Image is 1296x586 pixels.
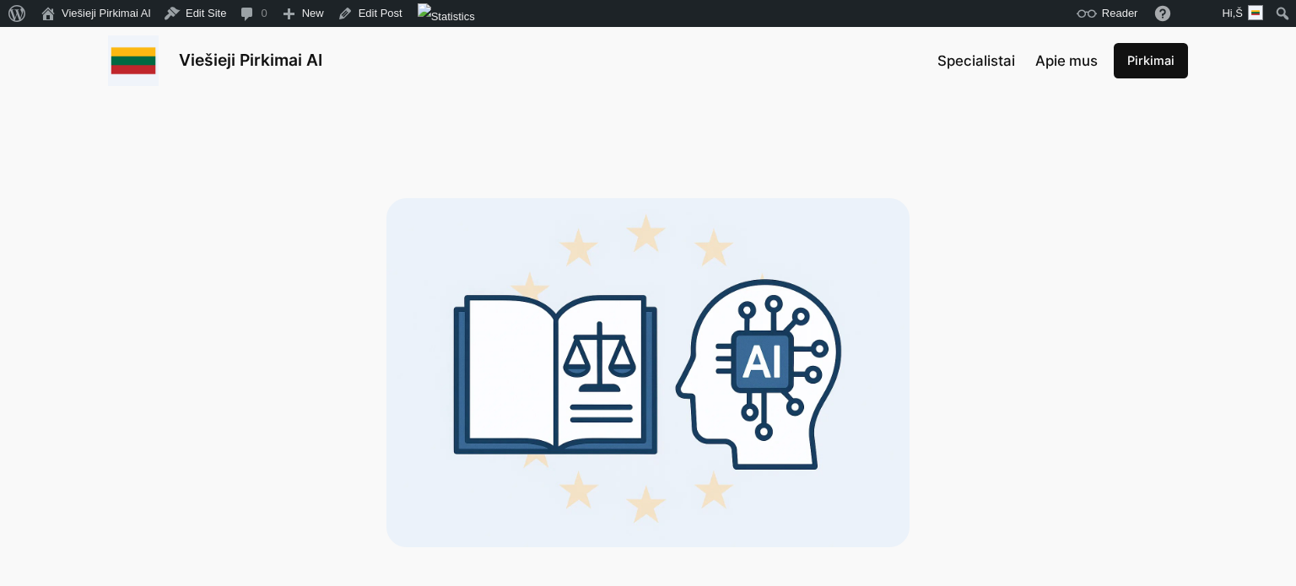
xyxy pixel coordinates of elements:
img: Viešieji pirkimai logo [108,35,159,86]
span: Apie mus [1035,52,1098,69]
a: Specialistai [937,50,1015,72]
nav: Navigation [937,50,1098,72]
span: Specialistai [937,52,1015,69]
a: Viešieji Pirkimai AI [179,50,322,70]
a: Pirkimai [1114,43,1188,78]
img: Views over 48 hours. Click for more Jetpack Stats. [418,3,475,30]
a: Apie mus [1035,50,1098,72]
span: Š [1235,7,1243,19]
